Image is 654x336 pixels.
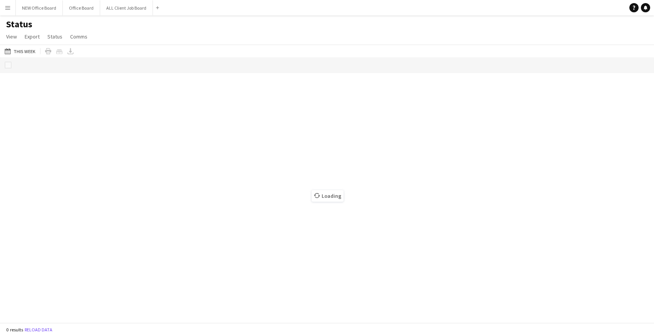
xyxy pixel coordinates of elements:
button: Office Board [63,0,100,15]
button: NEW Office Board [16,0,63,15]
span: Comms [70,33,87,40]
span: View [6,33,17,40]
button: ALL Client Job Board [100,0,153,15]
a: Status [44,32,65,42]
span: Status [47,33,62,40]
a: Comms [67,32,91,42]
button: Reload data [23,326,54,334]
span: Loading [312,190,344,202]
span: Export [25,33,40,40]
button: This Week [3,47,37,56]
a: Export [22,32,43,42]
a: View [3,32,20,42]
